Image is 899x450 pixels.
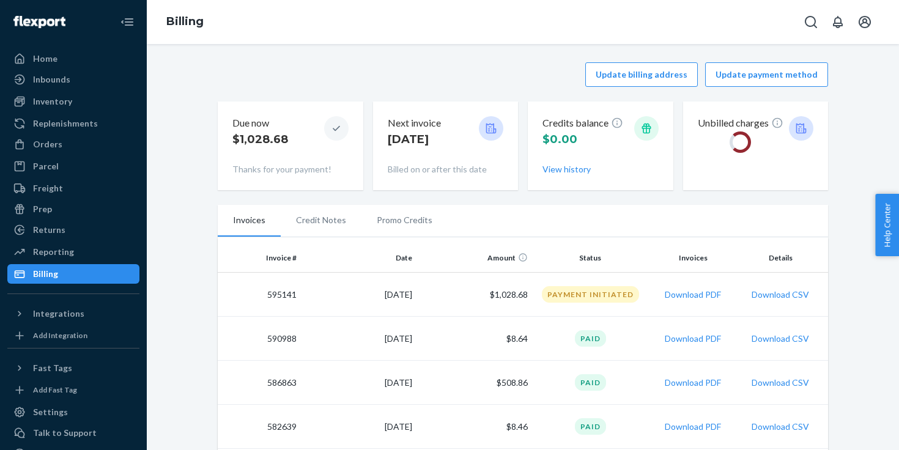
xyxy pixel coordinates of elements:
th: Amount [417,243,533,273]
a: Reporting [7,242,139,262]
td: $1,028.68 [417,273,533,317]
div: Payment Initiated [542,286,639,303]
div: Inbounds [33,73,70,86]
div: Replenishments [33,117,98,130]
div: Add Integration [33,330,87,341]
button: Help Center [875,194,899,256]
th: Date [302,243,417,273]
button: Download CSV [752,421,809,433]
p: $1,028.68 [232,131,288,147]
li: Credit Notes [281,205,361,235]
td: [DATE] [302,361,417,405]
td: 582639 [218,405,302,449]
a: Returns [7,220,139,240]
a: Inventory [7,92,139,111]
a: Inbounds [7,70,139,89]
a: Settings [7,402,139,422]
td: 590988 [218,317,302,361]
div: Fast Tags [33,362,72,374]
div: Reporting [33,246,74,258]
button: Open account menu [853,10,877,34]
td: $8.46 [417,405,533,449]
a: Prep [7,199,139,219]
div: Orders [33,138,62,150]
p: [DATE] [388,131,441,147]
button: Download PDF [665,377,721,389]
div: Settings [33,406,68,418]
ol: breadcrumbs [157,4,213,40]
div: Paid [575,418,606,435]
a: Billing [7,264,139,284]
a: Billing [166,15,204,28]
td: [DATE] [302,405,417,449]
p: Unbilled charges [698,116,783,130]
td: $508.86 [417,361,533,405]
button: Download CSV [752,289,809,301]
button: Talk to Support [7,423,139,443]
div: Freight [33,182,63,194]
a: Orders [7,135,139,154]
td: $8.64 [417,317,533,361]
a: Home [7,49,139,68]
th: Invoice # [218,243,302,273]
td: [DATE] [302,317,417,361]
li: Invoices [218,205,281,237]
button: Download PDF [665,333,721,345]
div: Billing [33,268,58,280]
button: Download CSV [752,333,809,345]
p: Billed on or after this date [388,163,504,175]
button: Download PDF [665,289,721,301]
a: Freight [7,179,139,198]
button: Download CSV [752,377,809,389]
div: Talk to Support [33,427,97,439]
span: $0.00 [542,133,577,146]
div: Add Fast Tag [33,385,77,395]
div: Parcel [33,160,59,172]
p: Thanks for your payment! [232,163,349,175]
button: Open notifications [826,10,850,34]
td: [DATE] [302,273,417,317]
th: Details [738,243,828,273]
a: Parcel [7,157,139,176]
td: 586863 [218,361,302,405]
button: View history [542,163,591,175]
p: Credits balance [542,116,623,130]
div: Paid [575,374,606,391]
div: Integrations [33,308,84,320]
button: Update payment method [705,62,828,87]
div: Paid [575,330,606,347]
p: Due now [232,116,288,130]
img: Flexport logo [13,16,65,28]
div: Inventory [33,95,72,108]
td: 595141 [218,273,302,317]
button: Download PDF [665,421,721,433]
a: Add Integration [7,328,139,343]
button: Close Navigation [115,10,139,34]
div: Prep [33,203,52,215]
button: Open Search Box [799,10,823,34]
a: Add Fast Tag [7,383,139,397]
th: Status [533,243,648,273]
p: Next invoice [388,116,441,130]
li: Promo Credits [361,205,448,235]
button: Integrations [7,304,139,323]
button: Update billing address [585,62,698,87]
button: Fast Tags [7,358,139,378]
th: Invoices [648,243,738,273]
div: Returns [33,224,65,236]
div: Home [33,53,57,65]
a: Replenishments [7,114,139,133]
